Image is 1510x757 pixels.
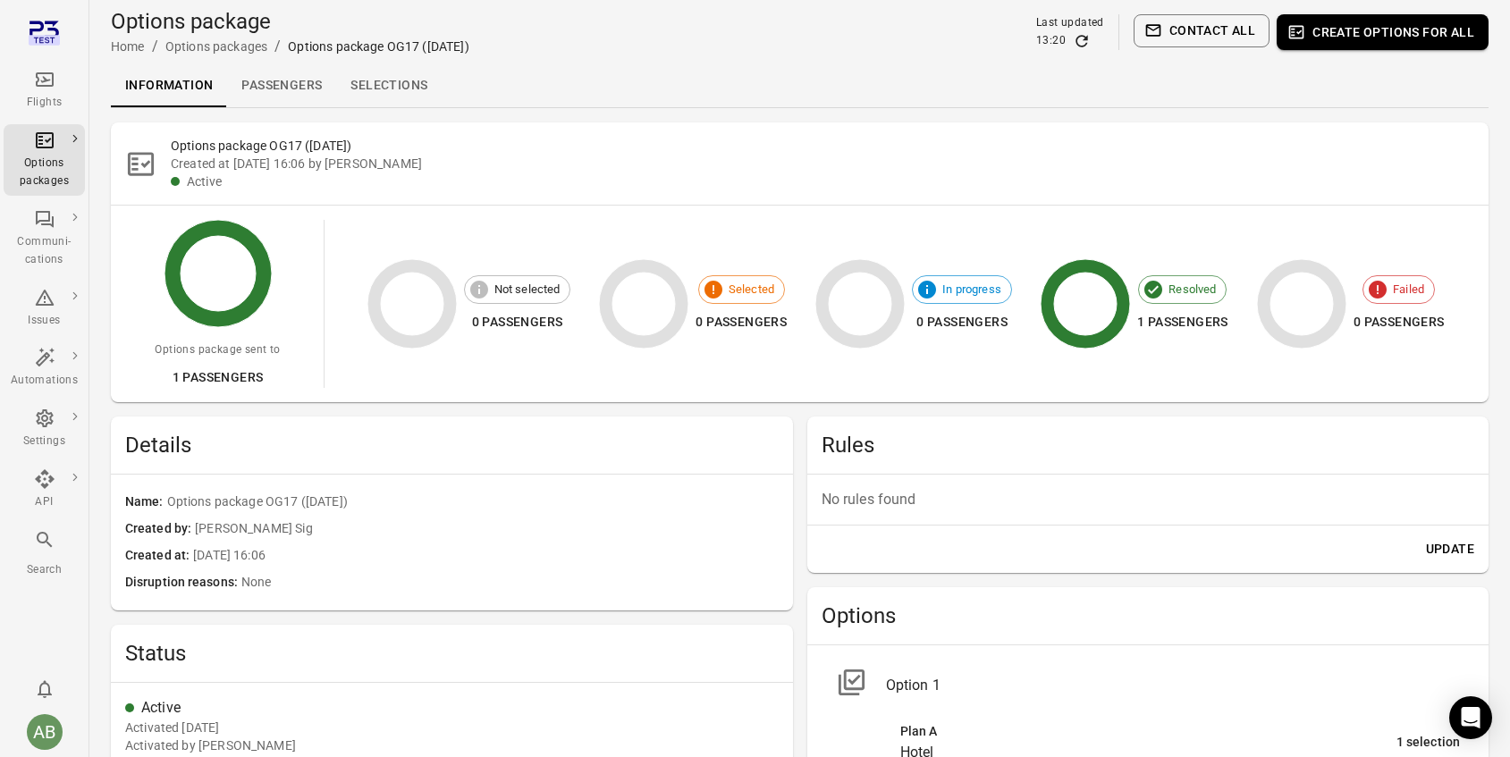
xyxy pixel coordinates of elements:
[125,639,779,668] h2: Status
[274,36,281,57] li: /
[241,573,779,593] span: None
[11,433,78,450] div: Settings
[11,372,78,390] div: Automations
[1419,533,1481,566] button: Update
[111,36,469,57] nav: Breadcrumbs
[111,64,1489,107] div: Local navigation
[187,172,1474,190] div: Active
[4,524,85,584] button: Search
[4,402,85,456] a: Settings
[1383,281,1434,299] span: Failed
[155,341,280,359] div: Options package sent to
[155,366,280,389] div: 1 passengers
[4,203,85,274] a: Communi-cations
[125,736,296,754] div: Activated by [PERSON_NAME]
[1396,733,1460,753] div: 1 selection
[195,519,778,539] span: [PERSON_NAME] Sig
[11,493,78,511] div: API
[288,38,468,55] div: Options package OG17 ([DATE])
[125,431,779,459] h2: Details
[464,311,571,333] div: 0 passengers
[152,36,158,57] li: /
[1277,14,1489,50] button: Create options for all
[11,312,78,330] div: Issues
[719,281,784,299] span: Selected
[27,714,63,750] div: AB
[171,137,1474,155] h2: Options package OG17 ([DATE])
[167,492,779,512] span: Options package OG17 ([DATE])
[1354,311,1445,333] div: 0 passengers
[1073,32,1091,50] button: Refresh data
[1159,281,1226,299] span: Resolved
[1036,32,1066,50] div: 13:20
[171,155,1474,172] div: Created at [DATE] 16:06 by [PERSON_NAME]
[886,675,1461,696] div: Option 1
[822,489,1475,510] p: No rules found
[141,697,779,719] div: Active
[125,492,167,512] span: Name
[4,63,85,117] a: Flights
[4,282,85,335] a: Issues
[20,707,70,757] button: Aslaug Bjarnadottir
[111,39,145,54] a: Home
[165,39,267,54] a: Options packages
[900,722,1396,742] div: Plan A
[1134,14,1270,47] button: Contact all
[822,601,1475,630] h2: Options
[912,311,1012,333] div: 0 passengers
[27,671,63,707] button: Notifications
[11,94,78,112] div: Flights
[932,281,1011,299] span: In progress
[111,7,469,36] h1: Options package
[1449,696,1492,739] div: Open Intercom Messenger
[485,281,570,299] span: Not selected
[11,155,78,190] div: Options packages
[11,561,78,579] div: Search
[193,546,778,566] span: [DATE] 16:06
[336,64,442,107] a: Selections
[125,519,195,539] span: Created by
[11,233,78,269] div: Communi-cations
[822,431,1475,459] h2: Rules
[227,64,336,107] a: Passengers
[1036,14,1104,32] div: Last updated
[125,719,219,736] div: 7 Aug 2025 16:06
[4,124,85,196] a: Options packages
[696,311,787,333] div: 0 passengers
[111,64,227,107] a: Information
[125,546,193,566] span: Created at
[1137,311,1228,333] div: 1 passengers
[125,573,241,593] span: Disruption reasons
[4,463,85,517] a: API
[4,341,85,395] a: Automations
